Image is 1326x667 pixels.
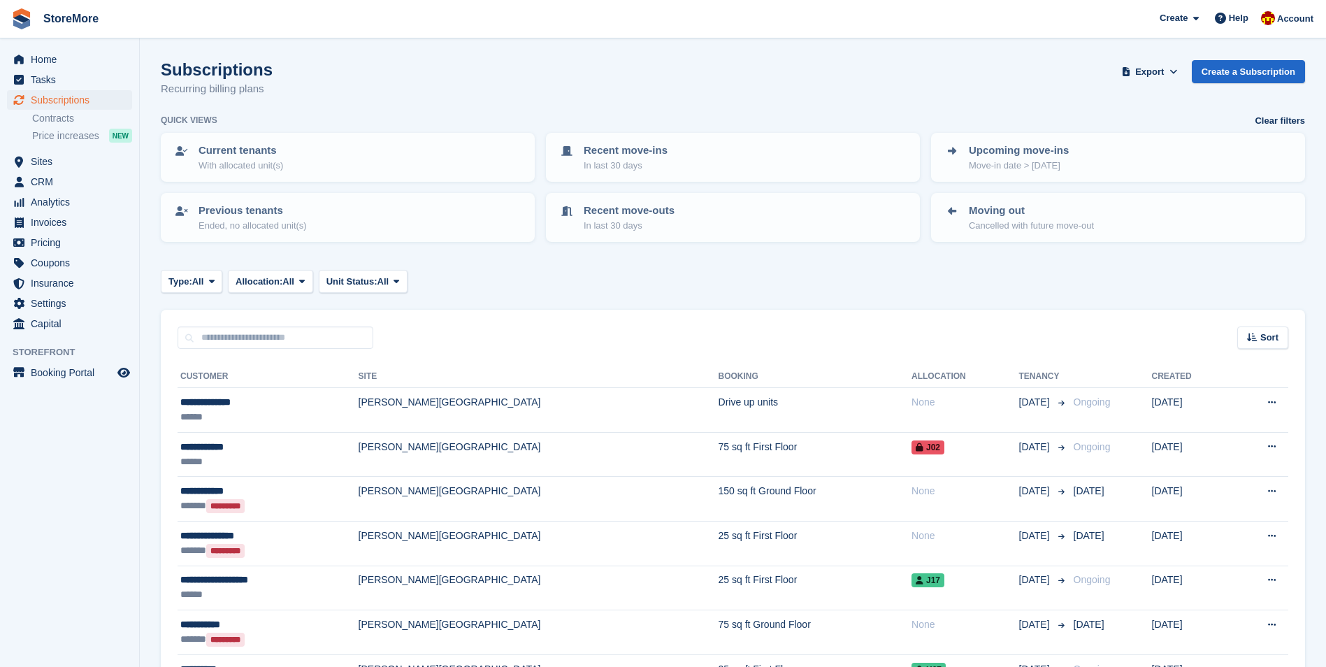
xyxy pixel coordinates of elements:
[282,275,294,289] span: All
[359,610,719,655] td: [PERSON_NAME][GEOGRAPHIC_DATA]
[7,152,132,171] a: menu
[911,395,1019,410] div: None
[199,159,283,173] p: With allocated unit(s)
[359,366,719,388] th: Site
[32,112,132,125] a: Contracts
[719,610,912,655] td: 75 sq ft Ground Floor
[911,529,1019,543] div: None
[326,275,377,289] span: Unit Status:
[584,143,668,159] p: Recent move-ins
[911,366,1019,388] th: Allocation
[1019,617,1053,632] span: [DATE]
[359,521,719,566] td: [PERSON_NAME][GEOGRAPHIC_DATA]
[7,253,132,273] a: menu
[7,192,132,212] a: menu
[7,172,132,192] a: menu
[319,270,408,293] button: Unit Status: All
[31,294,115,313] span: Settings
[228,270,313,293] button: Allocation: All
[7,294,132,313] a: menu
[7,314,132,333] a: menu
[31,273,115,293] span: Insurance
[31,213,115,232] span: Invoices
[969,203,1094,219] p: Moving out
[1074,396,1111,408] span: Ongoing
[161,114,217,127] h6: Quick views
[1019,395,1053,410] span: [DATE]
[719,521,912,566] td: 25 sq ft First Floor
[1152,366,1231,388] th: Created
[31,70,115,89] span: Tasks
[236,275,282,289] span: Allocation:
[584,159,668,173] p: In last 30 days
[161,81,273,97] p: Recurring billing plans
[109,129,132,143] div: NEW
[584,203,675,219] p: Recent move-outs
[1260,331,1278,345] span: Sort
[31,363,115,382] span: Booking Portal
[7,50,132,69] a: menu
[1074,530,1104,541] span: [DATE]
[199,143,283,159] p: Current tenants
[1152,521,1231,566] td: [DATE]
[1160,11,1188,25] span: Create
[1135,65,1164,79] span: Export
[1074,441,1111,452] span: Ongoing
[969,219,1094,233] p: Cancelled with future move-out
[31,314,115,333] span: Capital
[932,134,1304,180] a: Upcoming move-ins Move-in date > [DATE]
[911,440,944,454] span: J02
[7,90,132,110] a: menu
[168,275,192,289] span: Type:
[1019,366,1068,388] th: Tenancy
[719,477,912,522] td: 150 sq ft Ground Floor
[547,194,918,241] a: Recent move-outs In last 30 days
[7,363,132,382] a: menu
[31,50,115,69] span: Home
[969,159,1069,173] p: Move-in date > [DATE]
[38,7,104,30] a: StoreMore
[32,129,99,143] span: Price increases
[1152,477,1231,522] td: [DATE]
[719,388,912,433] td: Drive up units
[1019,484,1053,499] span: [DATE]
[719,366,912,388] th: Booking
[31,172,115,192] span: CRM
[911,617,1019,632] div: None
[1019,529,1053,543] span: [DATE]
[1074,619,1104,630] span: [DATE]
[31,233,115,252] span: Pricing
[7,213,132,232] a: menu
[7,233,132,252] a: menu
[31,152,115,171] span: Sites
[1119,60,1181,83] button: Export
[359,566,719,610] td: [PERSON_NAME][GEOGRAPHIC_DATA]
[13,345,139,359] span: Storefront
[7,273,132,293] a: menu
[911,484,1019,499] div: None
[11,8,32,29] img: stora-icon-8386f47178a22dfd0bd8f6a31ec36ba5ce8667c1dd55bd0f319d3a0aa187defe.svg
[161,270,222,293] button: Type: All
[547,134,918,180] a: Recent move-ins In last 30 days
[199,219,307,233] p: Ended, no allocated unit(s)
[1019,573,1053,587] span: [DATE]
[178,366,359,388] th: Customer
[31,253,115,273] span: Coupons
[1152,566,1231,610] td: [DATE]
[1277,12,1313,26] span: Account
[1074,485,1104,496] span: [DATE]
[359,432,719,477] td: [PERSON_NAME][GEOGRAPHIC_DATA]
[1152,432,1231,477] td: [DATE]
[969,143,1069,159] p: Upcoming move-ins
[584,219,675,233] p: In last 30 days
[1019,440,1053,454] span: [DATE]
[359,388,719,433] td: [PERSON_NAME][GEOGRAPHIC_DATA]
[377,275,389,289] span: All
[162,194,533,241] a: Previous tenants Ended, no allocated unit(s)
[199,203,307,219] p: Previous tenants
[911,573,944,587] span: J17
[7,70,132,89] a: menu
[719,432,912,477] td: 75 sq ft First Floor
[1229,11,1248,25] span: Help
[31,192,115,212] span: Analytics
